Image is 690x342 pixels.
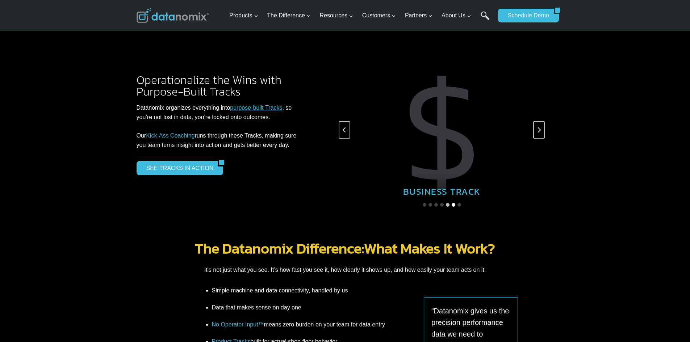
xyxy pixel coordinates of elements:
[163,0,186,7] span: Last Name
[339,61,545,199] div: 5 of 7
[163,30,196,37] span: Phone number
[446,203,449,207] button: Go to slide 5
[137,103,310,149] p: Datanomix organizes everything into , so you’re not lost in data, you’re locked onto outcomes. Ou...
[405,11,432,20] span: Partners
[339,172,545,199] div: BUSINESS TRACK
[137,263,554,277] p: It’s not just what you see. It’s how fast you see it, how clearly it shows up, and how easily you...
[457,203,461,207] button: Go to slide 7
[362,11,396,20] span: Customers
[230,105,282,111] a: purpose-built Tracks
[533,121,545,139] button: Next slide
[212,286,392,299] li: Simple machine and data connectivity, handled by us
[481,11,490,28] a: Search
[498,9,554,22] a: Schedule Demo
[320,11,353,20] span: Resources
[212,299,392,316] li: Data that makes sense on day one
[195,237,364,259] a: The Datanomix Difference:
[339,202,545,208] ul: Select a slide to show
[339,121,350,139] button: Previous slide
[99,161,122,166] a: Privacy Policy
[212,321,264,328] a: No Operator Input™
[137,8,209,23] img: Datanomix
[229,11,258,20] span: Products
[226,4,494,28] nav: Primary Navigation
[267,11,311,20] span: The Difference
[434,203,438,207] button: Go to slide 3
[428,203,432,207] button: Go to slide 2
[137,161,218,175] a: SEE TRACKS IN ACTION
[81,161,92,166] a: Terms
[137,74,310,97] h2: Operationalize the Wins with Purpose-Built Tracks
[146,132,195,139] a: Kick-Ass Coaching
[452,203,455,207] button: Go to slide 6
[212,316,392,333] li: means zero burden on your team for data entry
[137,241,554,256] h2: What Makes It Work?
[4,233,112,338] iframe: Popup CTA
[163,89,191,96] span: State/Region
[440,203,444,207] button: Go to slide 4
[442,11,471,20] span: About Us
[423,203,426,207] button: Go to slide 1
[339,61,545,199] div: Photo Gallery Carousel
